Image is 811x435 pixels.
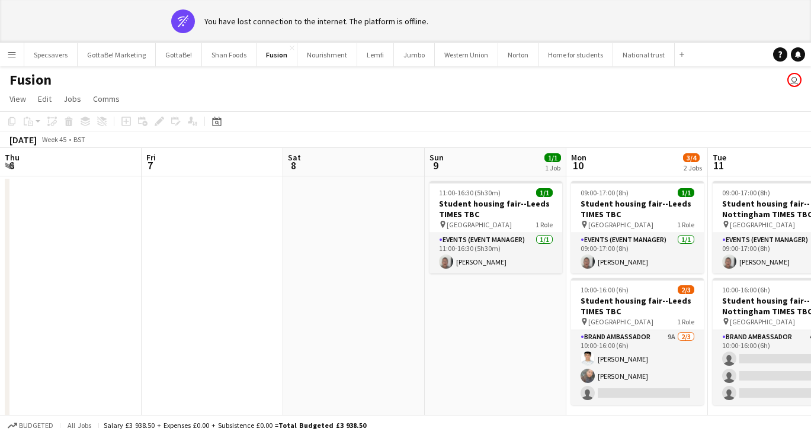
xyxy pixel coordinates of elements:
[544,153,561,162] span: 1/1
[286,159,301,172] span: 8
[536,188,553,197] span: 1/1
[588,317,653,326] span: [GEOGRAPHIC_DATA]
[428,159,444,172] span: 9
[357,43,394,66] button: Lemfi
[38,94,52,104] span: Edit
[677,220,694,229] span: 1 Role
[278,421,366,430] span: Total Budgeted £3 938.50
[730,220,795,229] span: [GEOGRAPHIC_DATA]
[65,421,94,430] span: All jobs
[288,152,301,163] span: Sat
[711,159,726,172] span: 11
[394,43,435,66] button: Jumbo
[722,188,770,197] span: 09:00-17:00 (8h)
[6,419,55,432] button: Budgeted
[439,188,501,197] span: 11:00-16:30 (5h30m)
[722,285,770,294] span: 10:00-16:00 (6h)
[429,198,562,220] h3: Student housing fair--Leeds TIMES TBC
[78,43,156,66] button: GottaBe! Marketing
[545,163,560,172] div: 1 Job
[447,220,512,229] span: [GEOGRAPHIC_DATA]
[571,330,704,405] app-card-role: Brand Ambassador9A2/310:00-16:00 (6h)[PERSON_NAME][PERSON_NAME]
[39,135,69,144] span: Week 45
[5,91,31,107] a: View
[73,135,85,144] div: BST
[63,94,81,104] span: Jobs
[3,159,20,172] span: 6
[24,43,78,66] button: Specsavers
[435,43,498,66] button: Western Union
[571,295,704,317] h3: Student housing fair--Leeds TIMES TBC
[569,159,586,172] span: 10
[19,421,53,430] span: Budgeted
[581,285,629,294] span: 10:00-16:00 (6h)
[787,73,802,87] app-user-avatar: Booking & Talent Team
[9,94,26,104] span: View
[257,43,297,66] button: Fusion
[571,278,704,405] app-job-card: 10:00-16:00 (6h)2/3Student housing fair--Leeds TIMES TBC [GEOGRAPHIC_DATA]1 RoleBrand Ambassador9...
[33,91,56,107] a: Edit
[202,43,257,66] button: Shan Foods
[613,43,675,66] button: National trust
[104,421,366,430] div: Salary £3 938.50 + Expenses £0.00 + Subsistence £0.00 =
[571,198,704,220] h3: Student housing fair--Leeds TIMES TBC
[730,317,795,326] span: [GEOGRAPHIC_DATA]
[713,152,726,163] span: Tue
[204,16,428,27] div: You have lost connection to the internet. The platform is offline.
[145,159,156,172] span: 7
[538,43,613,66] button: Home for students
[678,285,694,294] span: 2/3
[146,152,156,163] span: Fri
[88,91,124,107] a: Comms
[677,317,694,326] span: 1 Role
[588,220,653,229] span: [GEOGRAPHIC_DATA]
[571,152,586,163] span: Mon
[683,153,700,162] span: 3/4
[536,220,553,229] span: 1 Role
[9,71,52,89] h1: Fusion
[429,152,444,163] span: Sun
[571,233,704,273] app-card-role: Events (Event Manager)1/109:00-17:00 (8h)[PERSON_NAME]
[684,163,702,172] div: 2 Jobs
[156,43,202,66] button: GottaBe!
[9,134,37,146] div: [DATE]
[93,94,120,104] span: Comms
[571,181,704,273] app-job-card: 09:00-17:00 (8h)1/1Student housing fair--Leeds TIMES TBC [GEOGRAPHIC_DATA]1 RoleEvents (Event Man...
[498,43,538,66] button: Norton
[59,91,86,107] a: Jobs
[297,43,357,66] button: Nourishment
[678,188,694,197] span: 1/1
[429,233,562,273] app-card-role: Events (Event Manager)1/111:00-16:30 (5h30m)[PERSON_NAME]
[429,181,562,273] app-job-card: 11:00-16:30 (5h30m)1/1Student housing fair--Leeds TIMES TBC [GEOGRAPHIC_DATA]1 RoleEvents (Event ...
[5,152,20,163] span: Thu
[581,188,629,197] span: 09:00-17:00 (8h)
